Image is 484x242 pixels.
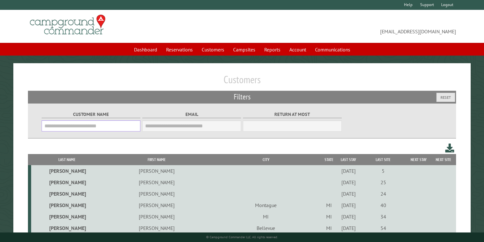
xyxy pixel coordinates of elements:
td: [PERSON_NAME] [31,188,103,199]
label: Return at most [243,111,342,118]
td: [PERSON_NAME] [103,199,211,211]
td: 24 [360,188,406,199]
td: [PERSON_NAME] [31,211,103,222]
td: MI [321,199,337,211]
td: [PERSON_NAME] [103,177,211,188]
td: [PERSON_NAME] [103,165,211,177]
a: Customers [198,44,228,56]
h2: Filters [28,91,456,103]
td: 34 [360,211,406,222]
label: Email [142,111,241,118]
a: Reservations [162,44,197,56]
td: 5 [360,165,406,177]
td: [PERSON_NAME] [31,165,103,177]
td: [PERSON_NAME] [103,211,211,222]
th: Last Stay [337,154,360,165]
td: 40 [360,199,406,211]
a: Dashboard [130,44,161,56]
td: Montague [211,199,321,211]
td: 54 [360,222,406,234]
td: MI [321,222,337,234]
td: MI [321,211,337,222]
span: [EMAIL_ADDRESS][DOMAIN_NAME] [242,17,456,35]
td: [PERSON_NAME] [31,177,103,188]
th: City [211,154,321,165]
h1: Customers [28,73,456,91]
th: Next Site [431,154,456,165]
button: Reset [436,93,455,102]
a: Communications [311,44,354,56]
small: © Campground Commander LLC. All rights reserved. [206,235,278,239]
th: Next Stay [406,154,431,165]
a: Campsites [229,44,259,56]
a: Download this customer list (.csv) [445,142,454,154]
td: Bellevue [211,222,321,234]
th: Last Site [360,154,406,165]
div: [DATE] [338,191,359,197]
th: Last Name [31,154,103,165]
label: Customer Name [42,111,140,118]
td: [PERSON_NAME] [103,222,211,234]
td: MI [211,211,321,222]
div: [DATE] [338,179,359,185]
td: [PERSON_NAME] [31,199,103,211]
div: [DATE] [338,202,359,208]
img: Campground Commander [28,12,107,37]
div: [DATE] [338,213,359,220]
a: Reports [260,44,284,56]
th: First Name [103,154,211,165]
div: [DATE] [338,168,359,174]
td: [PERSON_NAME] [31,222,103,234]
td: [PERSON_NAME] [103,188,211,199]
div: [DATE] [338,225,359,231]
a: Account [286,44,310,56]
td: 25 [360,177,406,188]
th: State [321,154,337,165]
